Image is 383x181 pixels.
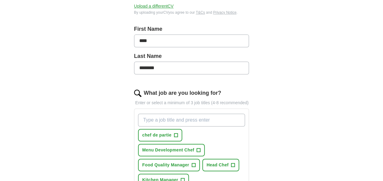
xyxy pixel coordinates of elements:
button: Menu Development Chef [138,144,205,156]
button: Food Quality Manager [138,159,200,171]
label: First Name [134,25,249,33]
span: Menu Development Chef [142,147,194,153]
img: search.png [134,90,141,97]
span: Head Chef [207,162,229,168]
button: Upload a differentCV [134,3,174,9]
a: T&Cs [196,10,205,15]
a: Privacy Notice [213,10,236,15]
button: Head Chef [202,159,239,171]
span: chef de partie [142,132,172,138]
div: By uploading your CV you agree to our and . [134,10,249,15]
label: What job are you looking for? [144,89,221,97]
button: chef de partie [138,129,182,141]
p: Enter or select a minimum of 3 job titles (4-8 recommended) [134,100,249,106]
label: Last Name [134,52,249,60]
span: Food Quality Manager [142,162,189,168]
input: Type a job title and press enter [138,114,245,126]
